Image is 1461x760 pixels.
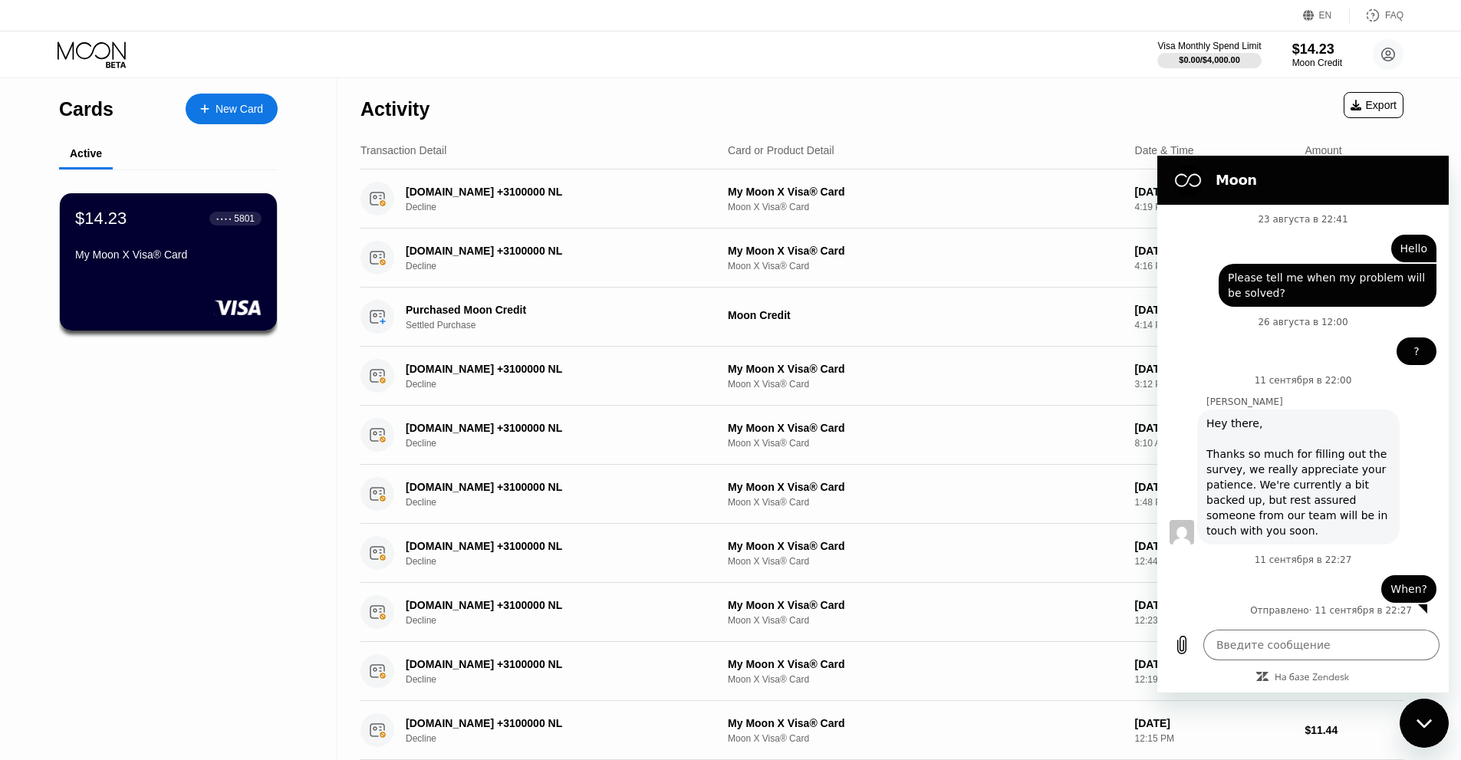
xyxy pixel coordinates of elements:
[360,406,1403,465] div: [DOMAIN_NAME] +3100000 NLDeclineMy Moon X Visa® CardMoon X Visa® Card[DATE]8:10 AM$13.54
[406,186,703,198] div: [DOMAIN_NAME] +3100000 NL
[1135,320,1293,331] div: 4:14 PM
[360,701,1403,760] div: [DOMAIN_NAME] +3100000 NLDeclineMy Moon X Visa® CardMoon X Visa® Card[DATE]12:15 PM$11.44
[1303,8,1350,23] div: EN
[728,497,1123,508] div: Moon X Visa® Card
[406,481,703,493] div: [DOMAIN_NAME] +3100000 NL
[728,144,834,156] div: Card or Product Detail
[1350,8,1403,23] div: FAQ
[1351,99,1397,111] div: Export
[216,216,232,221] div: ● ● ● ●
[728,540,1123,552] div: My Moon X Visa® Card
[1292,41,1342,68] div: $14.23Moon Credit
[1135,186,1293,198] div: [DATE]
[1135,733,1293,744] div: 12:15 PM
[1135,438,1293,449] div: 8:10 AM
[728,422,1123,434] div: My Moon X Visa® Card
[1400,699,1449,748] iframe: Кнопка, открывающая окно обмена сообщениями; идет разговор
[1319,10,1332,21] div: EN
[728,379,1123,390] div: Moon X Visa® Card
[728,556,1123,567] div: Moon X Visa® Card
[1135,422,1293,434] div: [DATE]
[59,98,114,120] div: Cards
[1135,717,1293,729] div: [DATE]
[1135,363,1293,375] div: [DATE]
[1135,615,1293,626] div: 12:23 PM
[406,556,726,567] div: Decline
[1179,55,1240,64] div: $0.00 / $4,000.00
[406,497,726,508] div: Decline
[728,658,1123,670] div: My Moon X Visa® Card
[1135,481,1293,493] div: [DATE]
[75,209,127,229] div: $14.23
[1135,379,1293,390] div: 3:12 PM
[406,599,703,611] div: [DOMAIN_NAME] +3100000 NL
[1135,261,1293,271] div: 4:16 PM
[728,717,1123,729] div: My Moon X Visa® Card
[360,229,1403,288] div: [DOMAIN_NAME] +3100000 NLDeclineMy Moon X Visa® CardMoon X Visa® Card[DATE]4:16 PM$11.20
[728,309,1123,321] div: Moon Credit
[1157,41,1261,51] div: Visa Monthly Spend Limit
[406,320,726,331] div: Settled Purchase
[406,422,703,434] div: [DOMAIN_NAME] +3100000 NL
[728,438,1123,449] div: Moon X Visa® Card
[728,481,1123,493] div: My Moon X Visa® Card
[728,599,1123,611] div: My Moon X Visa® Card
[728,733,1123,744] div: Moon X Visa® Card
[360,465,1403,524] div: [DOMAIN_NAME] +3100000 NLDeclineMy Moon X Visa® CardMoon X Visa® Card[DATE]1:48 PM$11.60
[406,733,726,744] div: Decline
[1157,41,1261,68] div: Visa Monthly Spend Limit$0.00/$4,000.00
[1135,245,1293,257] div: [DATE]
[60,193,277,331] div: $14.23● ● ● ●5801My Moon X Visa® Card
[406,540,703,552] div: [DOMAIN_NAME] +3100000 NL
[1135,658,1293,670] div: [DATE]
[406,674,726,685] div: Decline
[728,202,1123,212] div: Moon X Visa® Card
[1135,497,1293,508] div: 1:48 PM
[216,103,263,116] div: New Card
[70,147,102,160] div: Active
[1344,92,1403,118] div: Export
[406,717,703,729] div: [DOMAIN_NAME] +3100000 NL
[406,615,726,626] div: Decline
[1135,144,1194,156] div: Date & Time
[360,98,429,120] div: Activity
[406,438,726,449] div: Decline
[728,245,1123,257] div: My Moon X Visa® Card
[360,288,1403,347] div: Purchased Moon CreditSettled PurchaseMoon Credit[DATE]4:14 PM$7.92
[75,248,262,261] div: My Moon X Visa® Card
[1135,304,1293,316] div: [DATE]
[406,261,726,271] div: Decline
[360,347,1403,406] div: [DOMAIN_NAME] +3100000 NLDeclineMy Moon X Visa® CardMoon X Visa® Card[DATE]3:12 PM$13.69
[360,642,1403,701] div: [DOMAIN_NAME] +3100000 NLDeclineMy Moon X Visa® CardMoon X Visa® Card[DATE]12:19 PM$13.30
[728,261,1123,271] div: Moon X Visa® Card
[1305,144,1341,156] div: Amount
[1305,724,1403,736] div: $11.44
[360,169,1403,229] div: [DOMAIN_NAME] +3100000 NLDeclineMy Moon X Visa® CardMoon X Visa® Card[DATE]4:19 PM$12.73
[406,304,703,316] div: Purchased Moon Credit
[1135,674,1293,685] div: 12:19 PM
[1292,58,1342,68] div: Moon Credit
[406,658,703,670] div: [DOMAIN_NAME] +3100000 NL
[728,615,1123,626] div: Moon X Visa® Card
[1135,556,1293,567] div: 12:44 PM
[1135,599,1293,611] div: [DATE]
[186,94,278,124] div: New Card
[728,674,1123,685] div: Moon X Visa® Card
[1292,41,1342,58] div: $14.23
[360,144,446,156] div: Transaction Detail
[1135,540,1293,552] div: [DATE]
[234,213,255,224] div: 5801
